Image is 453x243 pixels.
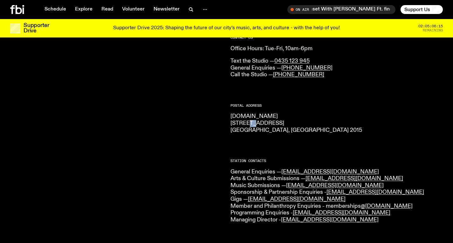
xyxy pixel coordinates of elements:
button: On AirSunset With [PERSON_NAME] Ft. finedining & Niki [287,5,395,14]
p: General Enquiries — Arts & Culture Submissions — Music Submissions — Sponsorship & Partnership En... [230,169,443,224]
p: Supporter Drive 2025: Shaping the future of our city’s music, arts, and culture - with the help o... [113,25,340,31]
h3: Supporter Drive [24,23,49,34]
a: Newsletter [150,5,183,14]
button: Support Us [401,5,443,14]
span: Support Us [404,7,430,12]
a: [EMAIL_ADDRESS][DOMAIN_NAME] [281,217,379,223]
a: [PHONE_NUMBER] [273,72,324,78]
a: @[DOMAIN_NAME] [361,203,413,209]
span: Remaining [423,29,443,32]
a: [PHONE_NUMBER] [281,65,333,71]
a: [EMAIL_ADDRESS][DOMAIN_NAME] [305,176,403,181]
a: [EMAIL_ADDRESS][DOMAIN_NAME] [326,189,424,195]
a: [EMAIL_ADDRESS][DOMAIN_NAME] [293,210,390,216]
a: [EMAIL_ADDRESS][DOMAIN_NAME] [286,183,384,188]
a: Explore [71,5,96,14]
h2: Station Contacts [230,159,443,163]
a: Volunteer [118,5,148,14]
h2: CONTACT US [230,36,443,39]
p: [DOMAIN_NAME] [STREET_ADDRESS] [GEOGRAPHIC_DATA], [GEOGRAPHIC_DATA] 2015 [230,113,443,134]
a: [EMAIL_ADDRESS][DOMAIN_NAME] [281,169,379,175]
p: Office Hours: Tue-Fri, 10am-6pm [230,45,443,52]
a: Read [98,5,117,14]
a: [EMAIL_ADDRESS][DOMAIN_NAME] [248,196,346,202]
a: Schedule [41,5,70,14]
span: 02:05:06:15 [418,24,443,28]
h2: Postal Address [230,104,443,107]
p: Text the Studio — General Enquiries — Call the Studio — [230,58,443,78]
a: 0435 123 945 [274,58,310,64]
